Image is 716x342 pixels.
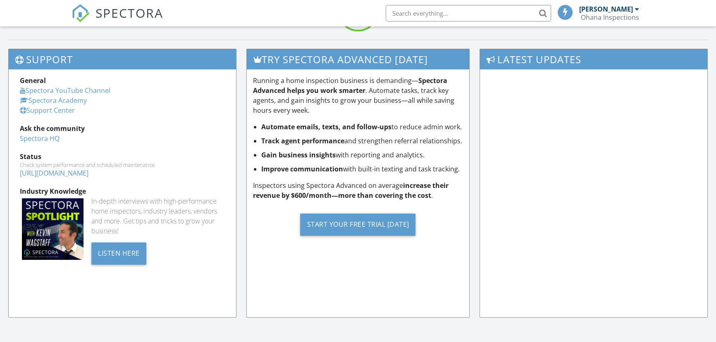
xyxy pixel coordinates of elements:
[253,180,463,200] p: Inspectors using Spectora Advanced on average .
[253,76,447,95] strong: Spectora Advanced helps you work smarter
[261,122,463,132] li: to reduce admin work.
[95,4,163,21] span: SPECTORA
[20,106,75,115] a: Support Center
[261,150,336,159] strong: Gain business insights
[20,152,225,161] div: Status
[72,4,90,22] img: The Best Home Inspection Software - Spectora
[20,161,225,168] div: Check system performance and scheduled maintenance.
[386,5,551,21] input: Search everything...
[253,181,449,200] strong: increase their revenue by $600/month—more than covering the cost
[579,5,633,13] div: [PERSON_NAME]
[247,49,469,69] h3: Try spectora advanced [DATE]
[20,134,60,143] a: Spectora HQ
[91,196,225,236] div: In-depth interviews with high-performance home inspectors, industry leaders, vendors and more. Ge...
[72,11,163,28] a: SPECTORA
[300,214,415,236] div: Start Your Free Trial [DATE]
[261,150,463,160] li: with reporting and analytics.
[581,13,639,21] div: Ohana Inspections
[480,49,707,69] h3: Latest Updates
[20,169,88,178] a: [URL][DOMAIN_NAME]
[91,242,146,265] div: Listen Here
[20,96,87,105] a: Spectora Academy
[261,136,463,146] li: and strengthen referral relationships.
[20,123,225,133] div: Ask the community
[91,248,146,257] a: Listen Here
[261,122,391,131] strong: Automate emails, texts, and follow-ups
[261,164,463,174] li: with built-in texting and task tracking.
[253,207,463,242] a: Start Your Free Trial [DATE]
[20,86,110,95] a: Spectora YouTube Channel
[22,198,84,260] img: Spectoraspolightmain
[20,76,46,85] strong: General
[9,49,236,69] h3: Support
[261,164,343,173] strong: Improve communication
[20,186,225,196] div: Industry Knowledge
[261,136,344,145] strong: Track agent performance
[253,76,463,115] p: Running a home inspection business is demanding— . Automate tasks, track key agents, and gain ins...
